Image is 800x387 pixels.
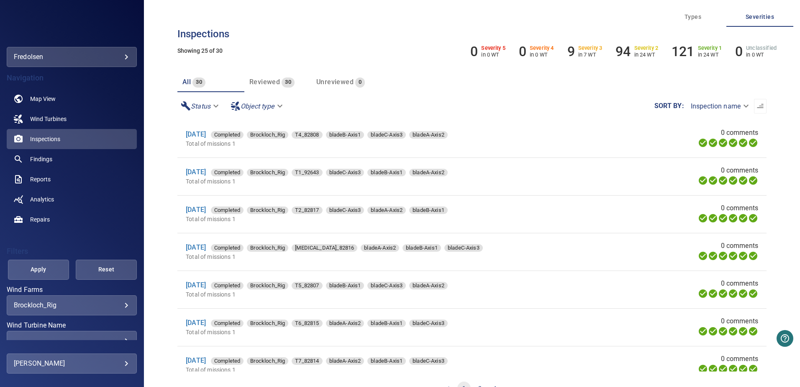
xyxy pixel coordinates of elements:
[211,357,244,365] span: Completed
[718,326,728,336] svg: Selecting 100%
[247,282,288,289] div: Brockloch_Rig
[578,45,603,51] h6: Severity 3
[50,21,94,29] img: fredolsen-logo
[326,282,364,289] div: bladeB-Axis1
[721,316,759,326] span: 0 comments
[721,165,759,175] span: 0 comments
[444,244,483,252] div: bladeC-Axis3
[292,282,322,289] div: T5_82807
[211,131,244,139] div: Completed
[182,78,191,86] span: All
[698,364,708,374] svg: Uploading 100%
[8,260,69,280] button: Apply
[708,326,718,336] svg: Data Formatted 100%
[738,213,748,223] svg: Matching 100%
[30,95,56,103] span: Map View
[7,247,137,255] h4: Filters
[247,244,288,252] span: Brockloch_Rig
[211,206,244,214] span: Completed
[326,131,364,139] span: bladeB-Axis1
[292,206,322,214] span: T2_82817
[728,213,738,223] svg: ML Processing 100%
[316,78,354,86] span: Unreviewed
[470,44,478,59] h6: 0
[7,295,137,315] div: Wind Farms
[7,331,137,351] div: Wind Turbine Name
[186,177,574,186] p: Total of missions 1
[728,289,738,299] svg: ML Processing 100%
[409,357,448,365] div: bladeC-Axis3
[718,213,728,223] svg: Selecting 100%
[30,155,52,163] span: Findings
[481,45,505,51] h6: Severity 5
[211,244,244,252] span: Completed
[7,109,137,129] a: windturbines noActive
[754,99,767,114] button: Sort list from oldest to newest
[247,319,288,328] span: Brockloch_Rig
[367,169,406,176] div: bladeB-Axis1
[292,281,322,290] span: T5_82807
[7,89,137,109] a: map noActive
[7,74,137,82] h4: Navigation
[403,244,441,252] span: bladeB-Axis1
[718,289,728,299] svg: Selecting 100%
[367,282,406,289] div: bladeC-Axis3
[738,175,748,186] svg: Matching 100%
[186,253,591,261] p: Total of missions 1
[698,175,708,186] svg: Uploading 100%
[664,12,721,22] span: Types
[211,168,244,177] span: Completed
[578,52,603,58] p: in 7 WT
[292,319,322,328] span: T6_82815
[721,128,759,138] span: 0 comments
[708,175,718,186] svg: Data Formatted 100%
[708,138,718,148] svg: Data Formatted 100%
[186,206,206,214] a: [DATE]
[247,206,288,214] span: Brockloch_Rig
[247,281,288,290] span: Brockloch_Rig
[186,130,206,138] a: [DATE]
[186,328,574,336] p: Total of missions 1
[326,319,364,328] span: bladeA-Axis2
[367,281,406,290] span: bladeC-Axis3
[519,44,526,59] h6: 0
[326,281,364,290] span: bladeB-Axis1
[292,357,322,365] span: T7_82814
[30,175,51,183] span: Reports
[292,131,322,139] div: T4_82808
[367,357,406,365] span: bladeB-Axis1
[177,48,767,54] h5: Showing 25 of 30
[718,138,728,148] svg: Selecting 100%
[355,77,365,87] span: 0
[7,47,137,67] div: fredolsen
[7,189,137,209] a: analytics noActive
[211,281,244,290] span: Completed
[721,354,759,364] span: 0 comments
[14,301,130,309] div: Brockloch_Rig
[247,131,288,139] span: Brockloch_Rig
[18,264,59,275] span: Apply
[7,169,137,189] a: reports noActive
[748,251,758,261] svg: Classification 100%
[7,286,137,293] label: Wind Farms
[211,320,244,327] div: Completed
[698,52,722,58] p: in 24 WT
[738,138,748,148] svg: Matching 100%
[748,364,758,374] svg: Classification 100%
[746,45,777,51] h6: Unclassified
[76,260,137,280] button: Reset
[14,50,130,64] div: fredolsen
[177,28,767,39] h3: Inspections
[698,251,708,261] svg: Uploading 100%
[481,52,505,58] p: in 0 WT
[211,282,244,289] div: Completed
[247,357,288,365] span: Brockloch_Rig
[249,78,280,86] span: Reviewed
